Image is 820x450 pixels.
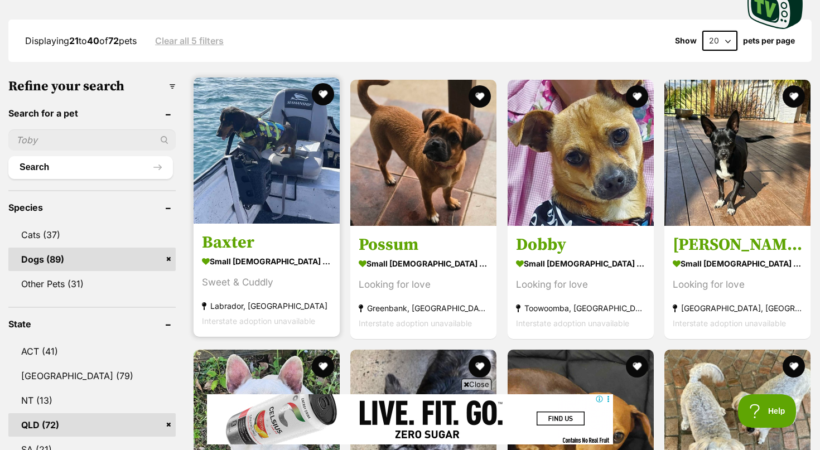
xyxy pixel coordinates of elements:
a: Dogs (89) [8,248,176,271]
a: Possum small [DEMOGRAPHIC_DATA] Dog Looking for love Greenbank, [GEOGRAPHIC_DATA] Interstate adop... [350,226,496,339]
a: QLD (72) [8,413,176,437]
button: favourite [469,355,491,378]
strong: 40 [87,35,99,46]
div: Looking for love [673,277,802,292]
button: favourite [783,85,805,108]
a: NT (13) [8,389,176,412]
a: Other Pets (31) [8,272,176,296]
button: Search [8,156,173,178]
a: ACT (41) [8,340,176,363]
div: Looking for love [359,277,488,292]
button: favourite [312,355,334,378]
a: Dobby small [DEMOGRAPHIC_DATA] Dog Looking for love Toowoomba, [GEOGRAPHIC_DATA] Interstate adopt... [508,226,654,339]
header: Search for a pet [8,108,176,118]
span: Show [675,36,697,45]
button: favourite [312,83,334,105]
strong: Toowoomba, [GEOGRAPHIC_DATA] [516,301,645,316]
h3: Baxter [202,232,331,253]
strong: 72 [108,35,119,46]
div: Looking for love [516,277,645,292]
img: Frankie - Fox Terrier x Papillon Dog [664,80,811,226]
h3: Possum [359,234,488,255]
h3: Refine your search [8,79,176,94]
span: Interstate adoption unavailable [673,318,786,328]
strong: Labrador, [GEOGRAPHIC_DATA] [202,298,331,313]
h3: [PERSON_NAME] [673,234,802,255]
button: favourite [626,85,648,108]
label: pets per page [743,36,795,45]
a: [PERSON_NAME] small [DEMOGRAPHIC_DATA] Dog Looking for love [GEOGRAPHIC_DATA], [GEOGRAPHIC_DATA] ... [664,226,811,339]
img: Dobby - Chihuahua Dog [508,80,654,226]
span: Interstate adoption unavailable [202,316,315,326]
span: Displaying to of pets [25,35,137,46]
span: Interstate adoption unavailable [516,318,629,328]
div: Sweet & Cuddly [202,275,331,290]
header: State [8,319,176,329]
img: Possum - Jack Russell Terrier x Pug Dog [350,80,496,226]
strong: [GEOGRAPHIC_DATA], [GEOGRAPHIC_DATA] [673,301,802,316]
img: Baxter - Dachshund Dog [194,78,340,224]
strong: small [DEMOGRAPHIC_DATA] Dog [202,253,331,269]
header: Species [8,202,176,212]
span: Close [461,379,491,390]
span: Interstate adoption unavailable [359,318,472,328]
iframe: Advertisement [207,394,613,444]
a: Cats (37) [8,223,176,246]
strong: small [DEMOGRAPHIC_DATA] Dog [673,255,802,272]
strong: small [DEMOGRAPHIC_DATA] Dog [359,255,488,272]
a: Baxter small [DEMOGRAPHIC_DATA] Dog Sweet & Cuddly Labrador, [GEOGRAPHIC_DATA] Interstate adoptio... [194,224,340,337]
strong: Greenbank, [GEOGRAPHIC_DATA] [359,301,488,316]
button: favourite [783,355,805,378]
input: Toby [8,129,176,151]
a: [GEOGRAPHIC_DATA] (79) [8,364,176,388]
a: Clear all 5 filters [155,36,224,46]
strong: 21 [69,35,79,46]
button: favourite [626,355,648,378]
strong: small [DEMOGRAPHIC_DATA] Dog [516,255,645,272]
iframe: Help Scout Beacon - Open [738,394,798,428]
h3: Dobby [516,234,645,255]
button: favourite [469,85,491,108]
